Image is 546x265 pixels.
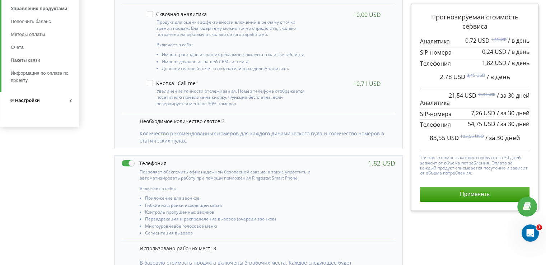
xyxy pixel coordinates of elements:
li: Дополнительный отчет и показатели в разделе Аналитика. [162,66,311,73]
p: Продукт для оценки эффективности вложений в рекламу с точки зрения продаж. Благодаря ему можно то... [157,19,311,37]
p: Прогнозируемая стоимость сервиса [420,13,529,31]
span: / в день [508,37,529,45]
div: 1,82 USD [368,159,395,167]
span: 54,75 USD [468,120,495,128]
iframe: Intercom live chat [522,224,539,242]
li: Сегментация вызовов [145,231,313,237]
span: / за 30 дней [497,120,529,128]
span: Информация по оплате по проекту [11,70,75,84]
p: SIP-номера [420,48,529,57]
sup: 1,38 USD [491,37,507,42]
label: Сквозная аналитика [147,11,207,17]
span: / за 30 дней [497,109,529,117]
li: Импорт расходов из ваших рекламных аккаунтов или csv таблицы, [162,52,311,59]
p: Точная стоимость каждого продукта за 30 дней зависит от объема потребления. Оплата за каждый прод... [420,153,529,176]
a: Счета [11,41,79,54]
p: Увеличение точности отслеживания. Номер телефона отображается посетителю при клике на кнопку. Фун... [157,88,311,106]
span: Использовано рабочих мест: 3 [140,245,216,252]
div: +0,00 USD [353,11,381,18]
span: / за 30 дней [497,92,529,99]
li: Переадресация и распределение вызовов (очереди звонков) [145,217,313,223]
span: Методы оплаты [11,31,45,38]
span: 1 [536,224,542,230]
li: Контроль пропущенных звонков [145,210,313,217]
p: Позволяет обеспечить офис надежной безопасной связью, а также упростить и автоматизировать работу... [140,169,313,181]
span: Пакеты связи [11,57,40,64]
li: Гибкие настройки исходящей связи [145,203,313,210]
li: Многоуровневое голосовое меню [145,224,313,231]
div: +0,71 USD [353,80,381,87]
span: Пополнить баланс [11,18,51,25]
p: Аналитика [420,37,529,46]
span: 3 [222,118,225,125]
sup: 103,55 USD [460,133,484,139]
a: Пакеты связи [11,54,79,67]
span: / за 30 дней [485,134,520,142]
p: Включает в себя: [140,185,313,191]
p: Телефония [420,121,529,129]
p: Необходимое количество слотов: [140,118,388,125]
a: Методы оплаты [11,28,79,41]
p: SIP-номера [420,110,529,118]
li: Приложение для звонков [145,196,313,203]
p: Телефония [420,60,529,68]
a: Управление продуктами [11,2,79,15]
span: / в день [486,73,510,81]
p: Аналитика [420,92,529,107]
span: 21,54 USD [449,92,476,99]
sup: 3,45 USD [466,72,485,78]
p: Включает в себя: [157,42,311,48]
span: 2,78 USD [439,73,465,81]
label: Кнопка "Call me" [147,80,198,86]
p: Количество рекомендованных номеров для каждого динамического пула и количество номеров в статичес... [140,130,388,144]
a: Информация по оплате по проекту [11,67,79,87]
span: Управление продуктами [11,5,67,12]
span: 1,82 USD [482,59,507,67]
span: 0,72 USD [465,37,490,45]
label: Телефония [122,159,167,167]
span: Счета [11,44,24,51]
span: 7,26 USD [471,109,495,117]
button: Применить [420,187,529,202]
span: Настройки [15,98,40,103]
span: 83,55 USD [429,134,458,142]
span: / в день [508,59,529,67]
li: Импорт доходов из вашей CRM системы, [162,59,311,66]
sup: 41,54 USD [478,92,495,97]
span: 0,24 USD [482,48,507,56]
a: Пополнить баланс [11,15,79,28]
span: / в день [508,48,529,56]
